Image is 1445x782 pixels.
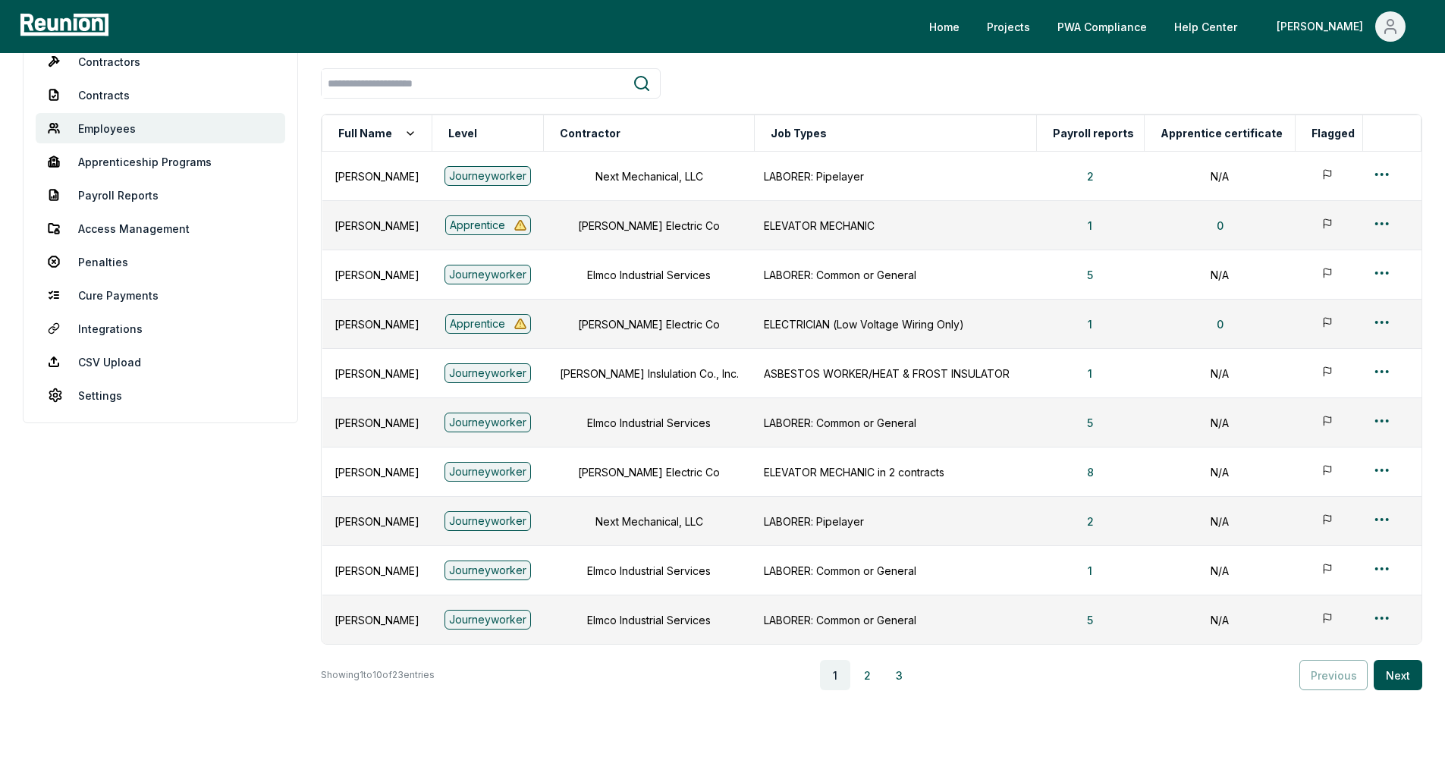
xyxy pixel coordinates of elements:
[768,118,830,149] button: Job Types
[322,448,432,497] td: [PERSON_NAME]
[917,11,972,42] a: Home
[444,462,531,482] div: Journeyworker
[1076,358,1104,388] button: 1
[1308,118,1358,149] button: Flagged
[322,349,432,398] td: [PERSON_NAME]
[1162,11,1249,42] a: Help Center
[1075,259,1105,290] button: 5
[445,314,531,334] div: Apprentice
[1050,118,1137,149] button: Payroll reports
[36,180,285,210] a: Payroll Reports
[1144,448,1296,497] td: N/A
[322,546,432,595] td: [PERSON_NAME]
[544,448,755,497] td: [PERSON_NAME] Electric Co
[544,250,755,300] td: Elmco Industrial Services
[1158,118,1286,149] button: Apprentice certificate
[36,280,285,310] a: Cure Payments
[975,11,1042,42] a: Projects
[36,247,285,277] a: Penalties
[764,563,1028,579] p: LABORER: Common or General
[1075,407,1105,438] button: 5
[1075,457,1106,487] button: 8
[764,464,1028,480] p: ELEVATOR MECHANIC in 2 contracts
[322,595,432,645] td: [PERSON_NAME]
[1144,250,1296,300] td: N/A
[764,366,1028,382] p: ASBESTOS WORKER/HEAT & FROST INSULATOR
[1076,309,1104,339] button: 1
[1277,11,1369,42] div: [PERSON_NAME]
[917,11,1430,42] nav: Main
[322,300,432,349] td: [PERSON_NAME]
[36,313,285,344] a: Integrations
[544,546,755,595] td: Elmco Industrial Services
[444,265,531,284] div: Journeyworker
[36,146,285,177] a: Apprenticeship Programs
[1144,152,1296,201] td: N/A
[321,667,435,683] p: Showing 1 to 10 of 23 entries
[322,398,432,448] td: [PERSON_NAME]
[544,300,755,349] td: [PERSON_NAME] Electric Co
[1144,546,1296,595] td: N/A
[764,612,1028,628] p: LABORER: Common or General
[764,316,1028,332] p: ELECTRICIAN (Low Voltage Wiring Only)
[444,610,531,630] div: Journeyworker
[1144,595,1296,645] td: N/A
[764,267,1028,283] p: LABORER: Common or General
[1075,605,1105,635] button: 5
[544,398,755,448] td: Elmco Industrial Services
[1076,555,1104,586] button: 1
[544,595,755,645] td: Elmco Industrial Services
[1045,11,1159,42] a: PWA Compliance
[36,113,285,143] a: Employees
[36,80,285,110] a: Contracts
[1205,210,1236,240] button: 0
[36,213,285,243] a: Access Management
[820,660,850,690] button: 1
[544,349,755,398] td: [PERSON_NAME] Inslulation Co., Inc.
[557,118,624,149] button: Contractor
[444,166,531,186] div: Journeyworker
[852,660,882,690] button: 2
[322,201,432,250] td: [PERSON_NAME]
[322,152,432,201] td: [PERSON_NAME]
[764,415,1028,431] p: LABORER: Common or General
[322,497,432,546] td: [PERSON_NAME]
[544,497,755,546] td: Next Mechanical, LLC
[764,513,1028,529] p: LABORER: Pipelayer
[1205,309,1236,339] button: 0
[444,413,531,432] div: Journeyworker
[36,380,285,410] a: Settings
[1076,210,1104,240] button: 1
[544,201,755,250] td: [PERSON_NAME] Electric Co
[1264,11,1418,42] button: [PERSON_NAME]
[322,250,432,300] td: [PERSON_NAME]
[764,168,1028,184] p: LABORER: Pipelayer
[36,347,285,377] a: CSV Upload
[444,363,531,383] div: Journeyworker
[1075,161,1106,191] button: 2
[444,561,531,580] div: Journeyworker
[544,152,755,201] td: Next Mechanical, LLC
[445,215,531,235] div: Apprentice
[1144,497,1296,546] td: N/A
[445,118,480,149] button: Level
[884,660,914,690] button: 3
[1374,660,1422,690] button: Next
[36,46,285,77] a: Contractors
[1075,506,1106,536] button: 2
[335,118,419,149] button: Full Name
[444,511,531,531] div: Journeyworker
[1144,398,1296,448] td: N/A
[764,218,1028,234] p: ELEVATOR MECHANIC
[1144,349,1296,398] td: N/A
